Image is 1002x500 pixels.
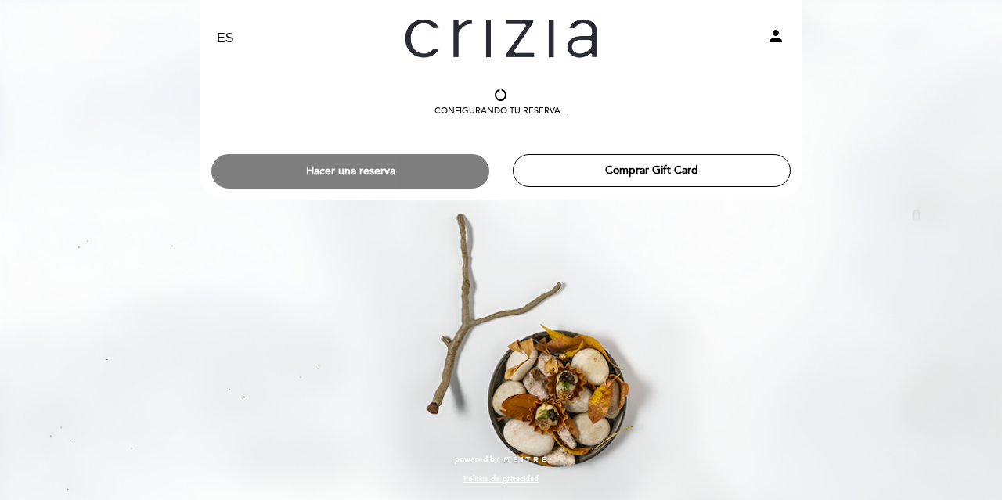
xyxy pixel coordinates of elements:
img: MEITRE [503,456,547,464]
span: powered by [455,454,499,465]
a: Política de privacidad [463,473,539,484]
a: Crizia [403,17,599,60]
div: Configurando tu reserva... [434,105,568,117]
a: powered by [455,454,547,465]
button: person [766,27,785,51]
i: person [766,27,785,45]
button: Hacer una reserva [211,154,489,189]
button: Comprar Gift Card [513,154,791,187]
